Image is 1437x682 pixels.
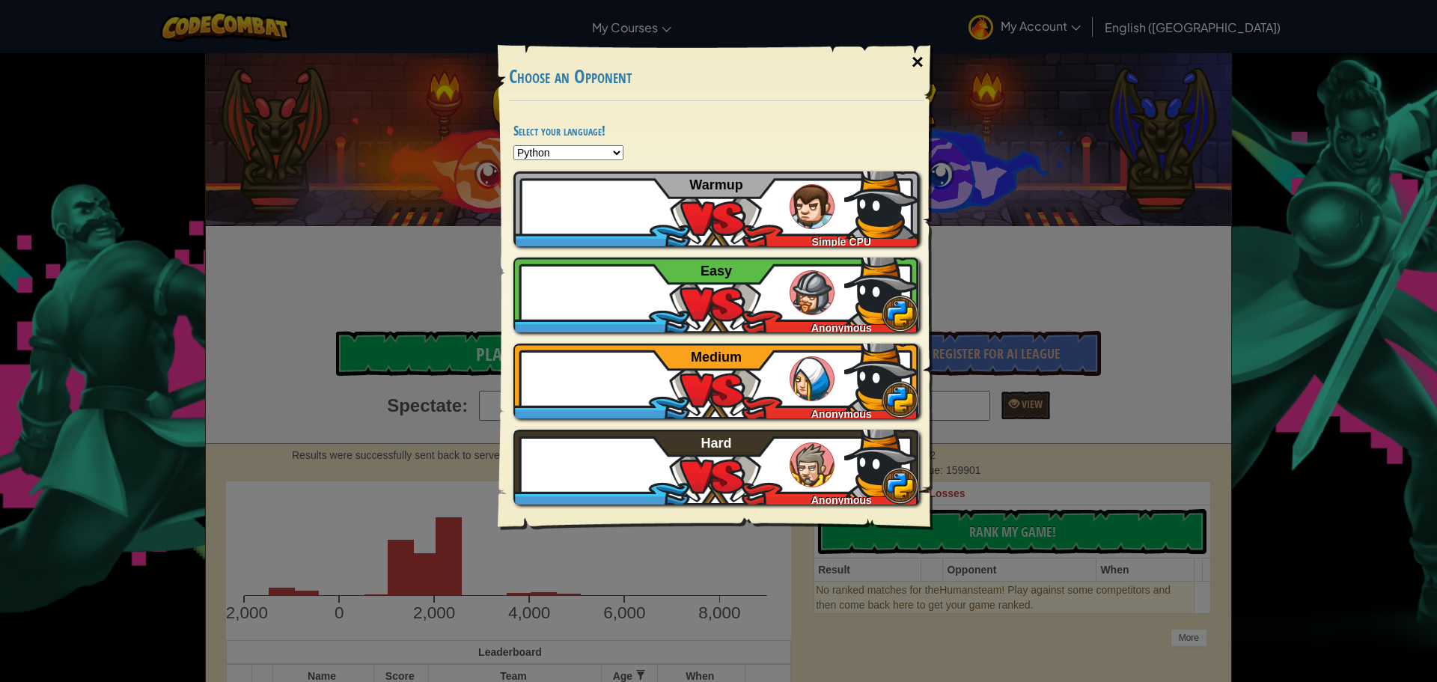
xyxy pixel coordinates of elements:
h3: Choose an Opponent [509,67,924,87]
img: ydwmskAAAAGSURBVAMA1zIdaJYLXsYAAAAASUVORK5CYII= [844,250,919,325]
span: Simple CPU [812,236,871,248]
img: ydwmskAAAAGSURBVAMA1zIdaJYLXsYAAAAASUVORK5CYII= [844,422,919,497]
div: × [900,40,935,84]
img: humans_ladder_medium.png [790,356,835,401]
span: Anonymous [811,494,872,506]
span: Hard [701,436,732,451]
span: Warmup [689,177,742,192]
img: humans_ladder_hard.png [790,442,835,487]
img: ydwmskAAAAGSURBVAMA1zIdaJYLXsYAAAAASUVORK5CYII= [844,164,919,239]
img: ydwmskAAAAGSURBVAMA1zIdaJYLXsYAAAAASUVORK5CYII= [844,336,919,411]
a: Anonymous [513,344,919,418]
span: Anonymous [811,408,872,420]
a: Anonymous [513,258,919,332]
img: humans_ladder_tutorial.png [790,184,835,229]
span: Medium [691,350,742,365]
a: Simple CPU [513,171,919,246]
h4: Select your language! [513,124,919,138]
a: Anonymous [513,430,919,505]
span: Easy [701,264,732,278]
img: humans_ladder_easy.png [790,270,835,315]
span: Anonymous [811,322,872,334]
